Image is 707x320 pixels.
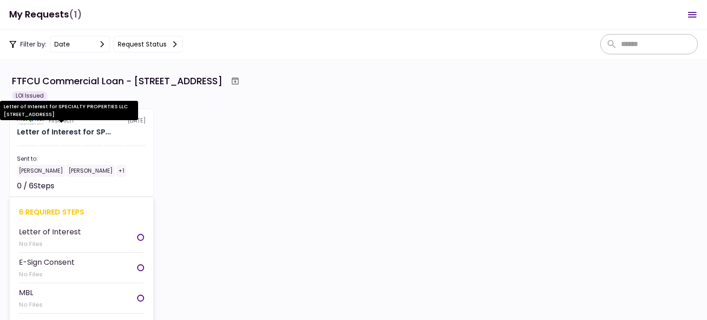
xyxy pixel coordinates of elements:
[9,36,183,52] div: Filter by:
[19,256,75,268] div: E-Sign Consent
[17,180,54,192] div: 0 / 6 Steps
[19,226,81,238] div: Letter of Interest
[19,287,42,298] div: MBL
[50,36,110,52] button: date
[17,127,111,138] div: Letter of Interest for SPECIALTY PROPERTIES LLC 1151-B Hospital Way Pocatello
[19,239,81,249] div: No Files
[681,4,703,26] button: Open menu
[19,206,144,218] div: 6 required steps
[67,165,115,177] div: [PERSON_NAME]
[19,300,42,309] div: No Files
[114,36,183,52] button: Request status
[54,39,70,49] div: date
[9,5,82,24] h1: My Requests
[104,180,146,192] div: Not started
[17,165,65,177] div: [PERSON_NAME]
[116,165,126,177] div: +1
[227,73,243,89] button: Archive workflow
[19,270,75,279] div: No Files
[17,155,146,163] div: Sent to:
[12,74,222,88] div: FTFCU Commercial Loan - [STREET_ADDRESS]
[69,5,82,24] span: (1)
[12,91,47,100] div: LOI Issued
